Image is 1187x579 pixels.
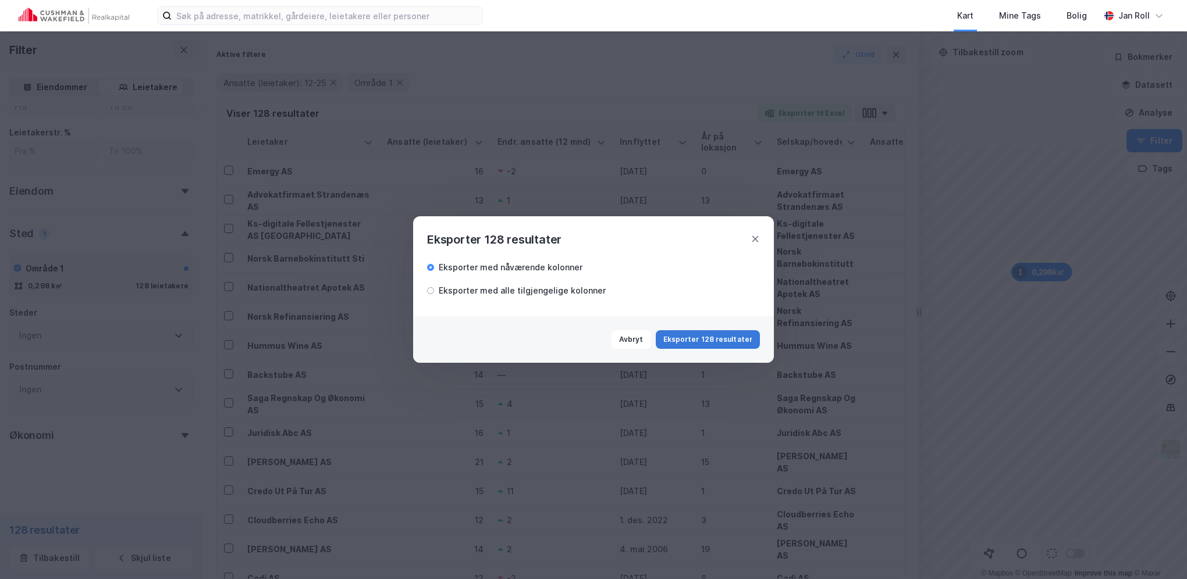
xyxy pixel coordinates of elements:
div: Jan Roll [1118,9,1150,23]
div: Kontrollprogram for chat [1129,523,1187,579]
img: cushman-wakefield-realkapital-logo.202ea83816669bd177139c58696a8fa1.svg [19,8,129,24]
iframe: Chat Widget [1129,523,1187,579]
div: Eksporter med alle tilgjengelige kolonner [439,284,606,298]
div: Mine Tags [999,9,1041,23]
div: Eksporter 128 resultater [427,230,561,249]
div: Eksporter med nåværende kolonner [439,260,582,274]
button: Avbryt [612,330,651,349]
button: Eksporter 128 resultater [656,330,760,349]
input: Søk på adresse, matrikkel, gårdeiere, leietakere eller personer [172,7,482,24]
div: Kart [957,9,973,23]
div: Bolig [1067,9,1087,23]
